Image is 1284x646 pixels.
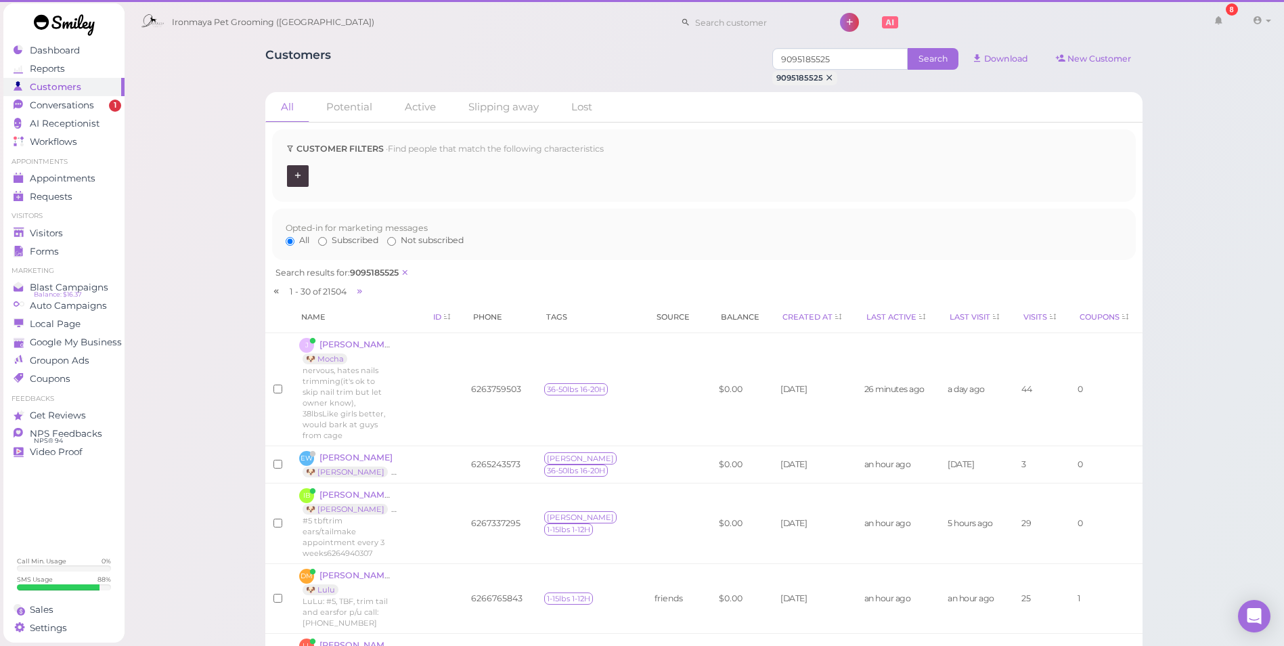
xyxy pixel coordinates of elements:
[1226,3,1238,16] div: 8
[463,332,536,446] td: 6263759503
[30,355,89,366] span: Groupon Ads
[303,516,384,558] span: #5 tbftrim ears/tailmake appointment every 3 weeks6264940307
[319,339,395,349] span: [PERSON_NAME]
[780,517,807,530] span: [DATE]
[30,282,108,293] span: Blast Campaigns
[711,332,772,446] td: $0.00
[3,619,125,637] a: Settings
[1238,600,1270,632] div: Open Intercom Messenger
[453,92,554,121] a: Slipping away
[948,383,985,395] span: a day ago
[318,237,327,246] input: Subscribed
[395,570,403,580] span: Note
[30,63,65,74] span: Reports
[389,92,451,121] a: Active
[3,601,125,619] a: Sales
[1069,301,1143,333] th: Coupons
[299,452,395,477] a: EW [PERSON_NAME] 🐶 [PERSON_NAME]
[265,92,309,122] a: All
[962,48,1040,70] button: Download
[3,333,125,351] a: Google My Business
[303,597,388,628] span: LuLu: #5, TBF, trim tail and earsfor p/u call: [PHONE_NUMBER]
[3,224,125,242] a: Visitors
[34,289,82,300] span: Balance: $16.37
[856,301,940,333] th: Last Active
[350,267,399,278] b: 9095185525
[299,339,403,364] a: J [PERSON_NAME] 🐶 Mocha
[3,41,125,60] a: Dashboard
[1013,332,1069,446] td: 44
[1013,483,1069,563] td: 29
[272,267,1143,279] div: Search results for:
[3,370,125,388] a: Coupons
[299,570,403,595] a: DM [PERSON_NAME] 🐶 Lulu
[387,237,396,246] input: Not subscribed
[30,173,95,184] span: Appointments
[3,60,125,78] a: Reports
[30,318,81,330] span: Local Page
[711,483,772,563] td: $0.00
[1013,301,1069,333] th: Visits
[30,45,80,56] span: Dashboard
[3,114,125,133] a: AI Receptionist
[780,383,807,395] span: [DATE]
[544,383,608,395] span: 36-50lbs 16-20H
[711,446,772,483] td: $0.00
[1069,446,1143,483] td: 0
[395,490,403,500] span: Note
[265,48,331,85] h1: Customers
[286,237,294,246] input: All
[301,286,313,297] span: 30
[3,351,125,370] a: Groupon Ads
[395,339,403,349] span: Note
[772,301,856,333] th: Created At
[17,557,66,565] div: Call Min. Usage
[30,428,102,439] span: NPS Feedbacks
[544,511,617,523] span: [PERSON_NAME]
[908,48,958,70] span: Search
[303,353,347,364] a: 🐶 Mocha
[30,136,77,148] span: Workflows
[97,575,111,584] div: 88 %
[303,504,388,515] a: 🐶 [PERSON_NAME]
[1069,332,1143,446] td: 0
[544,593,593,605] span: 1-15lbs 1-12H
[3,406,125,425] a: Get Reviews
[299,338,314,353] span: J
[319,452,393,462] span: [PERSON_NAME]
[303,366,385,440] span: nervous, hates nails trimming(it's ok to skip nail trim but let owner know), 38lbsLike girls bett...
[313,286,321,297] span: of
[387,234,464,246] label: Not subscribed
[386,144,604,154] span: · Find people that match the following characteristics
[3,188,125,206] a: Requests
[646,564,711,634] td: friends
[948,593,994,605] span: an hour ago
[780,593,807,605] span: [DATE]
[3,78,125,96] a: Customers
[3,425,125,443] a: NPS Feedbacks NPS® 94
[939,301,1013,333] th: Last Visit
[544,452,617,465] span: [PERSON_NAME]
[463,564,536,634] td: 6266765843
[319,570,395,580] span: [PERSON_NAME]
[34,435,63,446] span: NPS® 94
[299,451,314,466] span: EW
[948,458,974,471] span: [DATE]
[948,517,993,530] span: 5 hours ago
[319,490,395,500] span: [PERSON_NAME]
[303,467,388,477] a: 🐶 [PERSON_NAME]
[864,593,911,605] span: an hour ago
[3,157,125,167] li: Appointments
[30,228,63,239] span: Visitors
[536,301,646,333] th: Tags
[3,394,125,404] li: Feedbacks
[30,373,70,385] span: Coupons
[711,564,772,634] td: $0.00
[3,315,125,333] a: Local Page
[30,337,122,348] span: Google My Business
[463,483,536,563] td: 6267337295
[3,133,125,151] a: Workflows
[3,242,125,261] a: Forms
[646,301,711,333] th: Source
[318,234,378,246] label: Subscribed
